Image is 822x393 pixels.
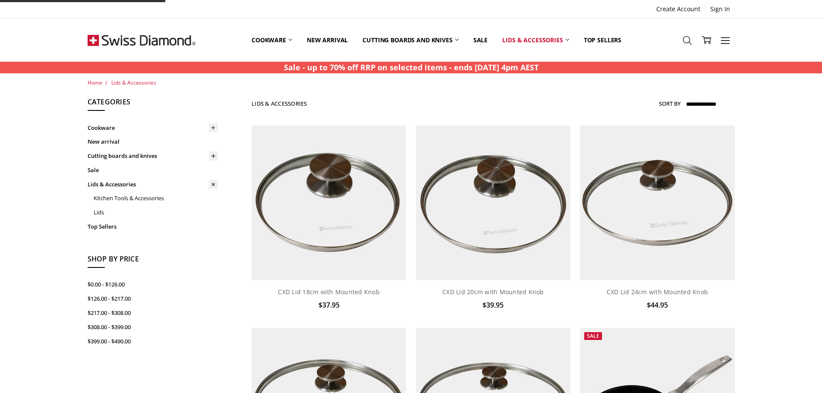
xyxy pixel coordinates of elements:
[318,300,340,310] span: $37.95
[416,126,570,280] img: CXD Lid 20cm with Mounted Knob
[576,21,629,59] a: Top Sellers
[88,334,218,349] a: $399.00 - $490.00
[111,79,156,86] a: Lids & Accessories
[607,288,709,296] a: CXD Lid 24cm with Mounted Knob
[482,300,504,310] span: $39.95
[88,97,218,111] h5: Categories
[278,288,380,296] a: CXD Lid 18cm with Mounted Knob
[88,306,218,320] a: $217.00 - $308.00
[299,21,355,59] a: New arrival
[252,126,406,280] img: CXD Lid 18cm with Mounted Knob
[587,332,599,340] span: Sale
[659,97,680,110] label: Sort By
[442,288,544,296] a: CXD Lid 20cm with Mounted Knob
[495,21,576,59] a: Lids & Accessories
[88,149,218,163] a: Cutting boards and knives
[88,277,218,292] a: $0.00 - $126.00
[647,300,668,310] span: $44.95
[88,121,218,135] a: Cookware
[88,163,218,177] a: Sale
[88,320,218,334] a: $308.00 - $399.00
[88,177,218,192] a: Lids & Accessories
[88,19,195,62] img: Free Shipping On Every Order
[88,135,218,149] a: New arrival
[652,3,705,15] a: Create Account
[252,100,307,107] h1: Lids & Accessories
[88,220,218,234] a: Top Sellers
[88,254,218,268] h5: Shop By Price
[94,205,218,220] a: Lids
[94,191,218,205] a: Kitchen Tools & Accessories
[284,62,539,72] strong: Sale - up to 70% off RRP on selected items - ends [DATE] 4pm AEST
[88,292,218,306] a: $126.00 - $217.00
[244,21,299,59] a: Cookware
[705,3,735,15] a: Sign In
[355,21,466,59] a: Cutting boards and knives
[88,79,102,86] a: Home
[466,21,495,59] a: Sale
[580,126,734,280] img: CXD Lid 24cm with Mounted Knob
